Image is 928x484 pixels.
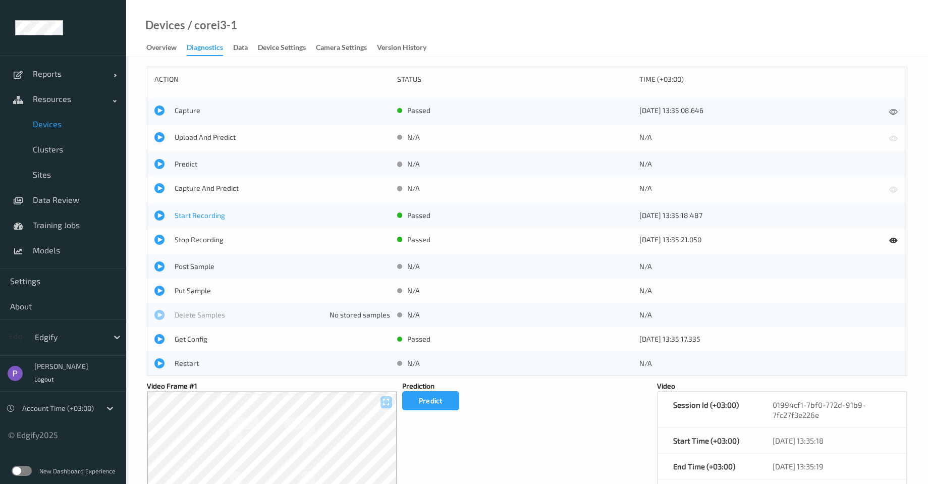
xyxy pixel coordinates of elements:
div: / corei3-1 [185,20,237,30]
label: Video [657,381,675,391]
span: Stop Recording [175,235,390,245]
span: Capture [175,105,390,116]
div: End Time (+03:00) [658,454,757,479]
a: Camera Settings [316,41,377,55]
a: Version History [377,41,436,55]
div: Version History [377,42,426,55]
button: Predict [402,391,459,410]
div: [DATE] 13:35:08.646 [639,105,875,116]
div: N/A [639,183,875,193]
span: N/A [407,183,420,193]
div: N/A [639,132,875,142]
span: passed [407,105,430,116]
span: Get Config [175,334,390,344]
a: Device Settings [258,41,316,55]
span: No stored samples [330,310,390,320]
div: N/A [639,286,875,296]
div: time (+03:00) [639,74,875,84]
div: Data [233,42,248,55]
a: Overview [146,41,187,55]
span: Start Recording [175,210,390,221]
div: Diagnostics [187,42,223,56]
span: Capture And Predict [175,183,390,193]
span: Predict [175,159,390,169]
label: Prediction [402,381,652,391]
span: Put Sample [175,286,390,296]
span: N/A [407,261,420,272]
span: passed [407,235,430,245]
span: Post Sample [175,261,390,272]
div: N/A [639,358,875,368]
a: Diagnostics [187,41,233,56]
span: passed [407,210,430,221]
div: action [154,74,390,84]
div: Device Settings [258,42,306,55]
a: Data [233,41,258,55]
span: N/A [407,286,420,296]
span: N/A [407,358,420,368]
span: N/A [407,132,420,142]
label: Video Frame #1 [147,381,197,391]
div: [DATE] 13:35:19 [757,454,906,479]
span: N/A [407,159,420,169]
div: N/A [639,261,875,272]
span: passed [407,334,430,344]
span: N/A [407,310,420,320]
span: Restart [175,358,390,368]
div: 01994cf1-7bf0-772d-91b9-7fc27f3e226e [757,392,906,427]
div: Overview [146,42,177,55]
div: Session Id (+03:00) [658,392,757,427]
div: [DATE] 13:35:18.487 [639,210,875,221]
div: Camera Settings [316,42,367,55]
div: N/A [639,310,875,320]
a: Devices [145,20,185,30]
div: N/A [639,159,875,169]
div: [DATE] 13:35:17.335 [639,334,875,344]
div: status [397,74,633,84]
div: [DATE] 13:35:21.050 [639,235,875,245]
span: Upload And Predict [175,132,390,142]
div: [DATE] 13:35:18 [757,428,906,453]
div: Start Time (+03:00) [658,428,757,453]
